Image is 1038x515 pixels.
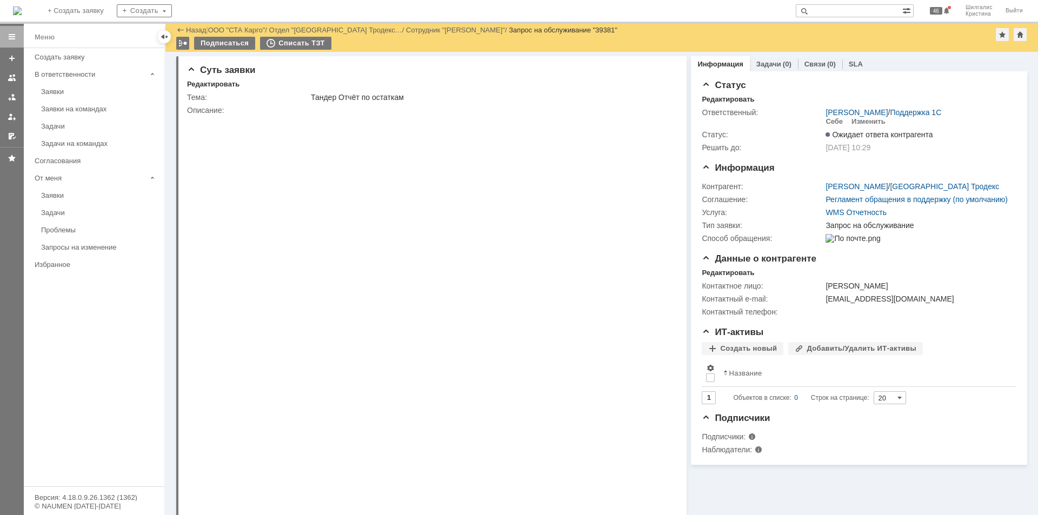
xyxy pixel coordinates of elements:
th: Название [719,359,1008,387]
a: Запросы на изменение [37,239,162,256]
div: Редактировать [187,80,239,89]
span: Шилгалис [966,4,993,11]
div: / [826,182,999,191]
div: Соглашение: [702,195,823,204]
div: Запрос на обслуживание "39381" [509,26,617,34]
a: Создать заявку [3,50,21,67]
a: WMS Отчетность [826,208,887,217]
a: [PERSON_NAME] [826,108,888,117]
div: Редактировать [702,269,754,277]
div: Задачи [41,122,158,130]
a: Задачи [756,60,781,68]
div: Редактировать [702,95,754,104]
div: Контактный телефон: [702,307,823,316]
a: Задачи на командах [37,135,162,152]
a: Мои согласования [3,128,21,145]
div: Контактное лицо: [702,282,823,290]
div: Изменить [851,117,886,126]
a: Заявки на командах [37,101,162,117]
a: Информация [697,60,743,68]
span: Подписчики [702,413,770,423]
a: [PERSON_NAME] [826,182,888,191]
div: / [208,26,269,34]
a: Заявки [37,83,162,100]
div: Тема: [187,93,309,102]
a: Поддержка 1С [890,108,941,117]
div: Задачи на командах [41,139,158,148]
a: Назад [186,26,206,34]
span: Информация [702,163,774,173]
div: Статус: [702,130,823,139]
a: Мои заявки [3,108,21,125]
div: Наблюдатели: [702,445,810,454]
div: [PERSON_NAME] [826,282,1011,290]
a: Заявки в моей ответственности [3,89,21,106]
div: Создать заявку [35,53,158,61]
div: Запросы на изменение [41,243,158,251]
div: Избранное [35,260,146,269]
div: Решить до: [702,143,823,152]
div: Версия: 4.18.0.9.26.1362 (1362) [35,494,154,501]
div: [EMAIL_ADDRESS][DOMAIN_NAME] [826,295,1011,303]
i: Строк на странице: [733,391,869,404]
span: Настройки [706,364,715,372]
div: Подписчики: [702,432,810,441]
a: Заявки на командах [3,69,21,86]
a: ООО "СТА Карго" [208,26,265,34]
div: Добавить в избранное [996,28,1009,41]
div: Тип заявки: [702,221,823,230]
span: ИТ-активы [702,327,763,337]
div: Способ обращения: [702,234,823,243]
a: Задачи [37,118,162,135]
div: Создать [117,4,172,17]
div: Согласования [35,157,158,165]
a: SLA [849,60,863,68]
div: В ответственности [35,70,146,78]
a: Проблемы [37,222,162,238]
a: Регламент обращения в поддержку (по умолчанию) [826,195,1008,204]
a: Связи [804,60,826,68]
a: Отдел "[GEOGRAPHIC_DATA] Тродекс… [269,26,402,34]
div: Ответственный: [702,108,823,117]
div: Тандер Отчёт по остаткам [311,93,671,102]
div: Скрыть меню [158,30,171,43]
div: / [269,26,407,34]
a: Создать заявку [30,49,162,65]
span: Расширенный поиск [902,5,913,15]
div: | [206,25,208,34]
div: / [406,26,509,34]
div: Проблемы [41,226,158,234]
span: Ожидает ответа контрагента [826,130,933,139]
div: Описание: [187,106,673,115]
div: Заявки на командах [41,105,158,113]
div: Задачи [41,209,158,217]
span: 46 [930,7,942,15]
div: Услуга: [702,208,823,217]
a: Согласования [30,152,162,169]
div: Заявки [41,88,158,96]
div: / [826,108,941,117]
img: По почте.png [826,234,880,243]
div: (0) [783,60,791,68]
a: Заявки [37,187,162,204]
div: Себе [826,117,843,126]
img: logo [13,6,22,15]
div: От меня [35,174,146,182]
a: Перейти на домашнюю страницу [13,6,22,15]
a: Задачи [37,204,162,221]
span: Статус [702,80,746,90]
div: Меню [35,31,55,44]
div: Запрос на обслуживание [826,221,1011,230]
div: Название [729,369,762,377]
a: [GEOGRAPHIC_DATA] Тродекс [890,182,999,191]
a: Сотрудник "[PERSON_NAME]" [406,26,505,34]
span: Данные о контрагенте [702,253,816,264]
span: Кристина [966,11,993,17]
div: © NAUMEN [DATE]-[DATE] [35,503,154,510]
div: (0) [827,60,836,68]
div: Работа с массовостью [176,37,189,50]
div: Заявки [41,191,158,199]
span: Объектов в списке: [733,394,791,402]
div: Сделать домашней страницей [1014,28,1027,41]
span: Суть заявки [187,65,255,75]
